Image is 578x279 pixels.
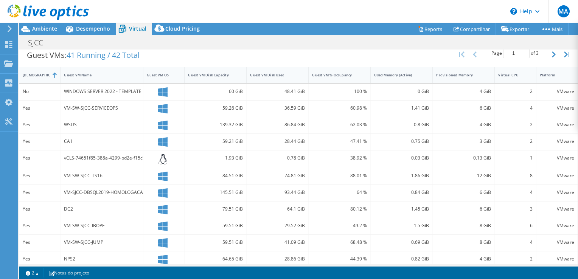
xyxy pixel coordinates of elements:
[64,154,140,162] div: vCLS-74651f85-388a-4299-bd2e-f15c745cf861
[540,172,574,180] div: VMware
[498,255,532,263] div: 2
[165,25,200,32] span: Cloud Pricing
[64,121,140,129] div: WSUS
[64,205,140,213] div: DC2
[436,137,491,146] div: 3 GiB
[188,255,243,263] div: 64.65 GiB
[64,73,131,77] div: Guest VM Name
[23,154,57,162] div: Yes
[250,172,305,180] div: 74.81 GiB
[147,73,172,77] div: Guest VM OS
[64,172,140,180] div: VM-SW-SJCC-TS16
[64,222,140,230] div: VM-SW-SJCC-IBOPE
[436,121,491,129] div: 4 GiB
[64,137,140,146] div: CA1
[498,104,532,112] div: 4
[20,268,44,277] a: 2
[19,43,147,67] div: Guest VMs:
[32,25,57,32] span: Ambiente
[374,255,429,263] div: 0.82 GiB
[374,154,429,162] div: 0.03 GiB
[540,73,565,77] div: Platform
[436,188,491,197] div: 6 GiB
[510,8,517,15] svg: \n
[498,73,523,77] div: Virtual CPU
[540,104,574,112] div: VMware
[250,188,305,197] div: 93.44 GiB
[540,238,574,246] div: VMware
[188,222,243,230] div: 59.51 GiB
[250,154,305,162] div: 0.78 GiB
[76,25,110,32] span: Desempenho
[250,205,305,213] div: 64.1 GiB
[436,255,491,263] div: 4 GiB
[188,188,243,197] div: 145.51 GiB
[188,104,243,112] div: 59.26 GiB
[23,172,57,180] div: Yes
[374,137,429,146] div: 0.75 GiB
[312,73,358,77] div: Guest VM % Occupancy
[374,222,429,230] div: 1.5 GiB
[498,121,532,129] div: 2
[250,137,305,146] div: 28.44 GiB
[312,154,367,162] div: 38.92 %
[540,188,574,197] div: VMware
[23,222,57,230] div: Yes
[250,104,305,112] div: 36.59 GiB
[503,48,530,58] input: jump to page
[540,154,574,162] div: VMware
[23,104,57,112] div: Yes
[436,154,491,162] div: 0.13 GiB
[540,205,574,213] div: VMware
[312,238,367,246] div: 68.48 %
[498,222,532,230] div: 6
[64,188,140,197] div: VM-SJCC-DBSQL2019-HOMOLOGACAO
[188,172,243,180] div: 84.51 GiB
[436,205,491,213] div: 6 GiB
[129,25,146,32] span: Virtual
[23,238,57,246] div: Yes
[374,73,420,77] div: Used Memory (Active)
[436,73,482,77] div: Provisioned Memory
[250,121,305,129] div: 86.84 GiB
[540,121,574,129] div: VMware
[374,104,429,112] div: 1.41 GiB
[374,238,429,246] div: 0.69 GiB
[540,222,574,230] div: VMware
[412,23,448,35] a: Reports
[536,50,539,56] span: 3
[64,104,140,112] div: VM-SW-SJCC-SERVICEOPS
[498,154,532,162] div: 1
[250,222,305,230] div: 29.52 GiB
[188,73,234,77] div: Guest VM Disk Capacity
[250,238,305,246] div: 41.09 GiB
[436,104,491,112] div: 6 GiB
[312,121,367,129] div: 62.03 %
[312,222,367,230] div: 49.2 %
[64,87,140,96] div: WINDOWS SERVER 2022 - TEMPLATE
[374,121,429,129] div: 0.8 GiB
[374,172,429,180] div: 1.86 GiB
[535,23,569,35] a: Mais
[312,188,367,197] div: 64 %
[23,121,57,129] div: Yes
[23,73,48,77] div: [DEMOGRAPHIC_DATA]
[64,255,140,263] div: NPS2
[374,188,429,197] div: 0.84 GiB
[436,172,491,180] div: 12 GiB
[558,5,570,17] span: MA
[448,23,496,35] a: Compartilhar
[23,137,57,146] div: Yes
[250,87,305,96] div: 48.41 GiB
[491,48,539,58] span: Page of
[312,104,367,112] div: 60.98 %
[188,87,243,96] div: 60 GiB
[436,222,491,230] div: 8 GiB
[436,87,491,96] div: 4 GiB
[312,205,367,213] div: 80.12 %
[498,87,532,96] div: 2
[67,50,140,60] span: 41 Running / 42 Total
[25,39,55,47] h1: SJCC
[23,255,57,263] div: Yes
[188,154,243,162] div: 1.93 GiB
